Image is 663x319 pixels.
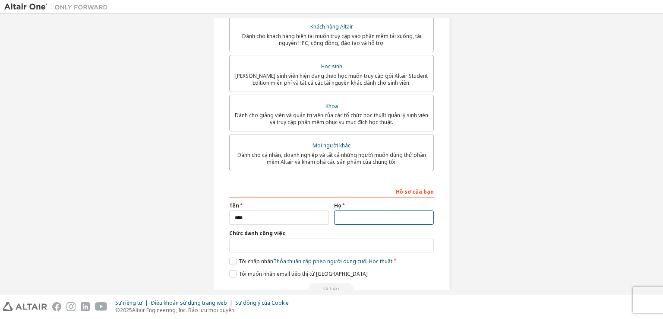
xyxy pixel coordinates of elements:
img: instagram.svg [66,302,76,311]
font: Tôi chấp nhận [239,258,273,265]
font: Dành cho khách hàng hiện tại muốn truy cập vào phần mềm tải xuống, tài nguyên HPC, cộng đồng, đào... [242,32,421,47]
font: Hồ sơ của bạn [396,188,434,195]
font: Họ [334,202,341,209]
font: Sự đồng ý của Cookie [235,299,289,306]
font: Tôi muốn nhận email tiếp thị từ [GEOGRAPHIC_DATA] [239,270,368,278]
font: Altair Engineering, Inc. Bảo lưu mọi quyền. [132,306,236,314]
img: Altair One [4,3,112,11]
font: © [115,306,120,314]
font: Sự riêng tư [115,299,142,306]
font: Dành cho giảng viên và quản trị viên của các tổ chức học thuật quản lý sinh viên và truy cập phần... [235,112,428,126]
font: Điều khoản sử dụng trang web [151,299,227,306]
font: Khoa [325,102,338,110]
font: Tên [229,202,239,209]
img: facebook.svg [52,302,61,311]
img: altair_logo.svg [3,302,47,311]
font: Mọi người khác [313,142,350,149]
img: youtube.svg [95,302,107,311]
font: Chức danh công việc [229,230,285,237]
font: 2025 [120,306,132,314]
font: Dành cho cá nhân, doanh nghiệp và tất cả những người muốn dùng thử phần mềm Altair và khám phá cá... [237,151,426,166]
font: [PERSON_NAME] sinh viên hiện đang theo học muốn truy cập gói Altair Student Edition miễn phí và t... [235,72,428,86]
div: Read and acccept EULA to continue [229,283,434,296]
font: Học thuật [369,258,392,265]
font: Thỏa thuận cấp phép người dùng cuối [273,258,368,265]
font: Khách hàng Altair [310,23,353,30]
font: Học sinh [321,63,342,70]
img: linkedin.svg [81,302,90,311]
